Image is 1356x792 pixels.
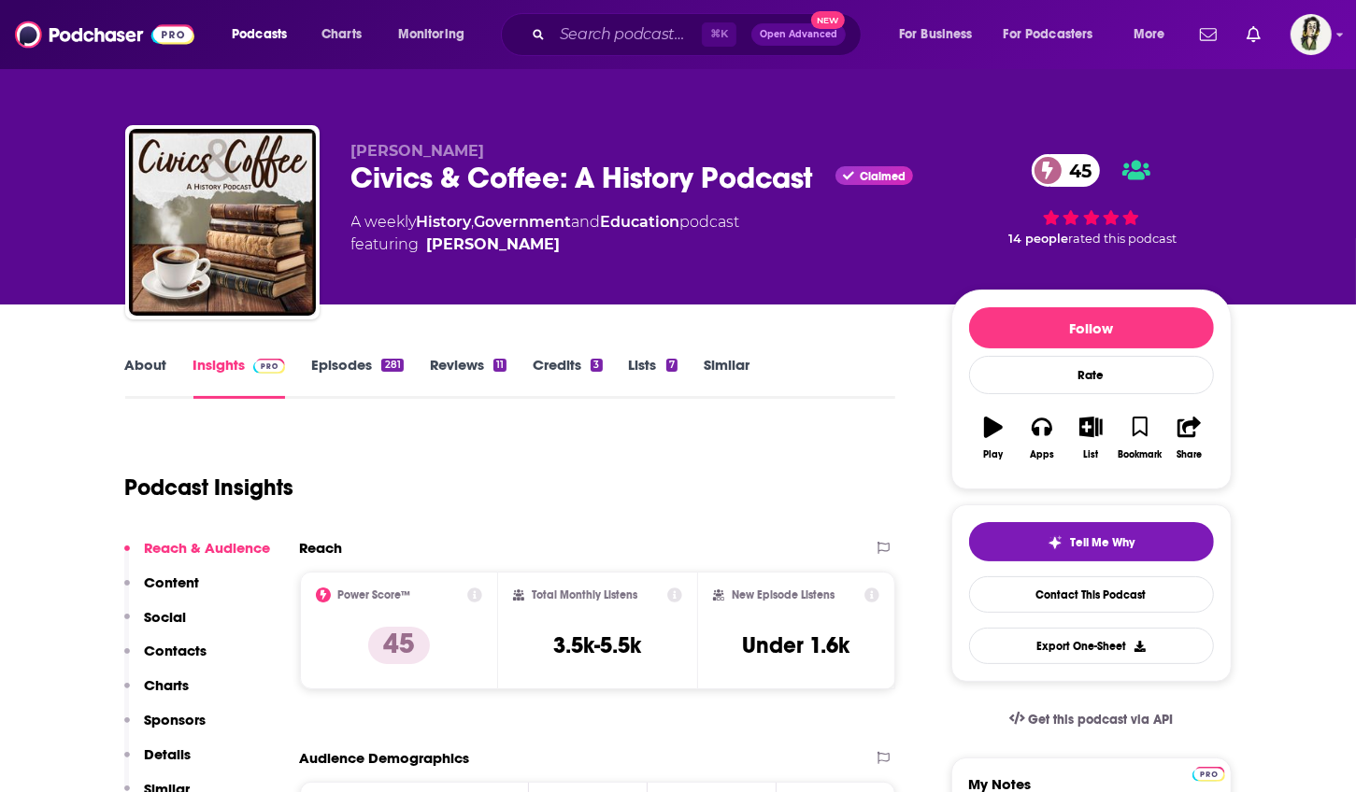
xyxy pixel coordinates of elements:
[145,711,207,728] p: Sponsors
[1018,404,1066,472] button: Apps
[124,676,190,711] button: Charts
[145,608,187,626] p: Social
[1291,14,1332,55] span: Logged in as poppyhat
[300,749,470,767] h2: Audience Demographics
[533,356,602,399] a: Credits3
[1048,535,1063,550] img: tell me why sparkle
[969,522,1214,561] button: tell me why sparkleTell Me Why
[145,676,190,694] p: Charts
[666,359,678,372] div: 7
[417,213,472,231] a: History
[351,211,740,256] div: A weekly podcast
[321,21,362,48] span: Charts
[125,474,294,502] h1: Podcast Insights
[553,631,641,659] h3: 3.5k-5.5k
[743,631,850,659] h3: Under 1.6k
[886,20,996,49] button: open menu
[1004,21,1093,48] span: For Podcasters
[1164,404,1213,472] button: Share
[1008,232,1068,246] span: 14 people
[1084,449,1099,460] div: List
[969,628,1214,664] button: Export One-Sheet
[992,20,1120,49] button: open menu
[145,642,207,659] p: Contacts
[572,213,601,231] span: and
[1291,14,1332,55] img: User Profile
[1177,449,1202,460] div: Share
[472,213,475,231] span: ,
[994,697,1189,742] a: Get this podcast via API
[601,213,680,231] a: Education
[475,213,572,231] a: Government
[253,359,286,374] img: Podchaser Pro
[493,359,507,372] div: 11
[704,356,749,399] a: Similar
[124,642,207,676] button: Contacts
[1118,449,1162,460] div: Bookmark
[951,142,1232,258] div: 45 14 peoplerated this podcast
[124,745,192,780] button: Details
[368,627,430,664] p: 45
[1068,232,1177,246] span: rated this podcast
[427,233,561,256] a: Alycia Asai
[125,356,167,399] a: About
[309,20,373,49] a: Charts
[860,172,906,181] span: Claimed
[1120,20,1189,49] button: open menu
[591,359,602,372] div: 3
[1032,154,1101,187] a: 45
[124,573,200,608] button: Content
[124,539,271,573] button: Reach & Audience
[702,22,736,47] span: ⌘ K
[1192,764,1225,782] a: Pro website
[351,233,740,256] span: featuring
[1134,21,1165,48] span: More
[351,142,485,160] span: [PERSON_NAME]
[1192,767,1225,782] img: Podchaser Pro
[969,576,1214,613] a: Contact This Podcast
[338,588,411,601] h2: Power Score™
[1291,14,1332,55] button: Show profile menu
[969,404,1018,472] button: Play
[1066,404,1115,472] button: List
[129,129,316,316] img: Civics & Coffee: A History Podcast
[1192,19,1224,50] a: Show notifications dropdown
[385,20,489,49] button: open menu
[145,745,192,763] p: Details
[1030,449,1054,460] div: Apps
[751,23,846,46] button: Open AdvancedNew
[145,573,200,591] p: Content
[232,21,287,48] span: Podcasts
[193,356,286,399] a: InsightsPodchaser Pro
[15,17,194,52] img: Podchaser - Follow, Share and Rate Podcasts
[811,11,845,29] span: New
[532,588,637,601] h2: Total Monthly Listens
[629,356,678,399] a: Lists7
[124,608,187,643] button: Social
[519,13,879,56] div: Search podcasts, credits, & more...
[983,449,1003,460] div: Play
[145,539,271,557] p: Reach & Audience
[1050,154,1101,187] span: 45
[1070,535,1135,550] span: Tell Me Why
[1028,712,1173,728] span: Get this podcast via API
[732,588,835,601] h2: New Episode Listens
[124,711,207,745] button: Sponsors
[899,21,973,48] span: For Business
[398,21,464,48] span: Monitoring
[969,356,1214,394] div: Rate
[1116,404,1164,472] button: Bookmark
[430,356,507,399] a: Reviews11
[219,20,311,49] button: open menu
[552,20,702,49] input: Search podcasts, credits, & more...
[381,359,403,372] div: 281
[760,30,837,39] span: Open Advanced
[1239,19,1268,50] a: Show notifications dropdown
[300,539,343,557] h2: Reach
[311,356,403,399] a: Episodes281
[969,307,1214,348] button: Follow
